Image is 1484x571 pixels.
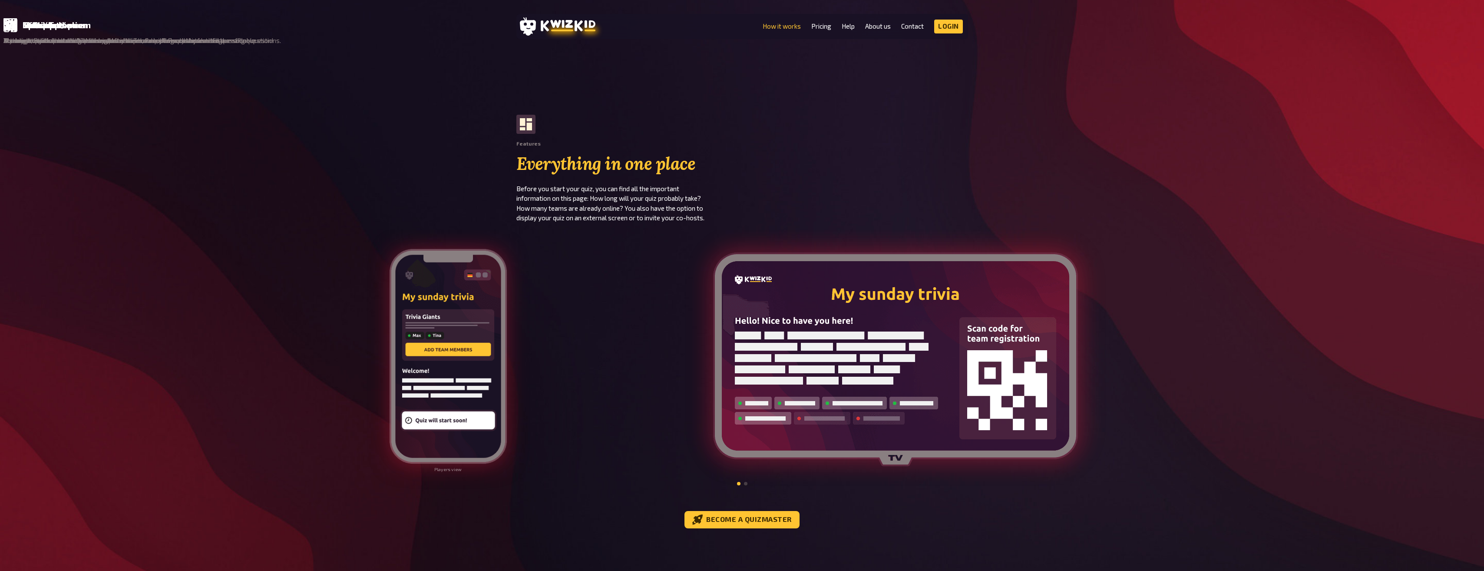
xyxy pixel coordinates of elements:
p: Answer A, B, C or answer D? No idea, but in case of doubt always answer C! [894,36,1108,46]
a: Become a quizmaster [684,511,800,528]
a: Login [934,20,963,33]
p: For bright minds that don't need answer choices, the open-ended questions are suitable. [3,36,257,46]
div: Free input [23,20,63,30]
img: TV [713,252,1078,466]
a: Help [842,23,855,30]
p: Attention creative round. Let users upload their own pictures to answer the question! [300,36,545,46]
div: Sort [1210,20,1227,30]
p: You want to put something in the right order. Take a sorting question! [1191,36,1390,46]
a: How it works [763,23,801,30]
a: About us [865,23,891,30]
a: Contact [901,23,924,30]
div: Features [516,141,541,147]
div: Upload [319,20,348,30]
p: Before you start your quiz, you can find all the important information on this page: How long wil... [516,184,742,223]
img: Mobile [389,248,508,465]
center: Players view [389,467,508,472]
p: The best way to find out how many rhinos there are in the world is to ask a guessing question! [597,36,867,46]
h2: Everything in one place [516,154,742,174]
a: Pricing [811,23,831,30]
